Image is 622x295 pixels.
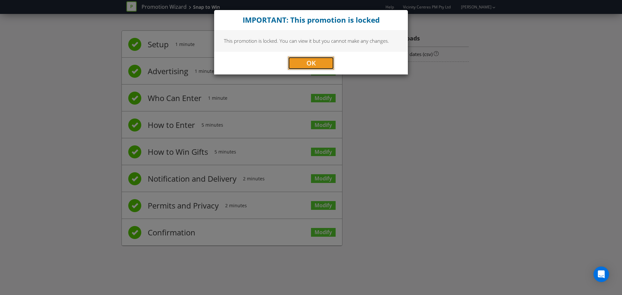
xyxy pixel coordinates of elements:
[243,15,380,25] strong: IMPORTANT: This promotion is locked
[306,59,316,67] span: OK
[288,57,334,70] button: OK
[593,267,609,282] div: Open Intercom Messenger
[214,10,408,30] div: Close
[214,30,408,51] div: This promotion is locked. You can view it but you cannot make any changes.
